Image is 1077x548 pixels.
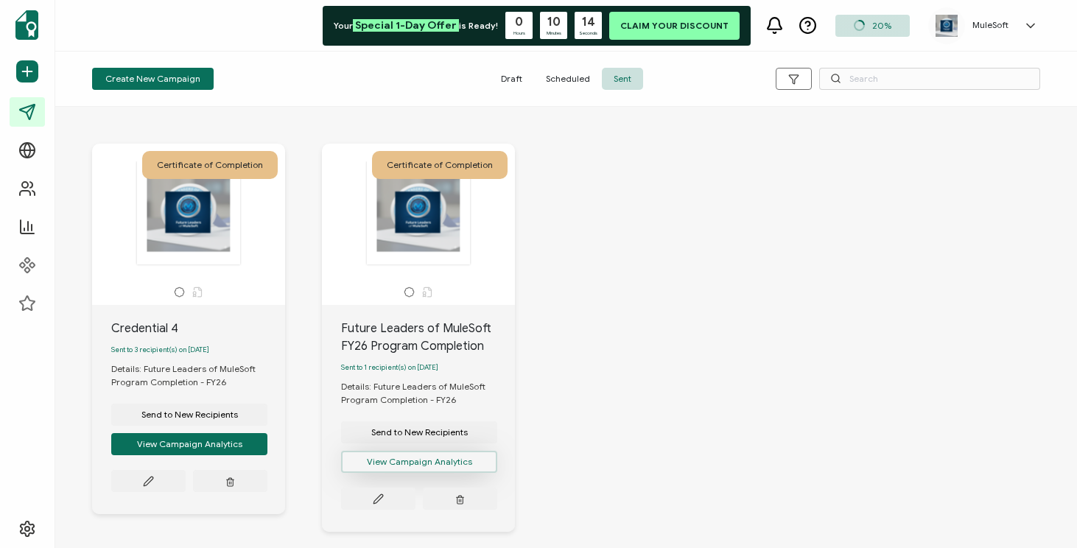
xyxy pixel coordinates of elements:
[489,68,534,90] span: Draft
[609,12,740,40] div: Claim Your Discount
[547,15,561,29] span: 10
[372,151,508,179] div: Certificate of Completion
[872,20,891,31] span: 20%
[92,68,214,90] button: Create New Campaign
[819,68,1040,90] input: Search
[972,20,1008,30] h5: MuleSoft
[371,428,468,437] span: Send to New Recipients
[582,15,595,29] span: 14
[513,29,525,37] span: Hours
[1003,477,1077,548] iframe: Chat Widget
[353,19,459,32] span: Special 1-Day Offer
[111,362,285,389] div: Details: Future Leaders of MuleSoft Program Completion - FY26
[515,15,523,29] span: 0
[111,404,267,426] button: Send to New Recipients
[111,320,285,337] div: Credential 4
[142,151,278,179] div: Certificate of Completion
[341,380,515,407] div: Details: Future Leaders of MuleSoft Program Completion - FY26
[111,433,267,455] button: View Campaign Analytics
[341,363,438,372] span: Sent to 1 recipient(s) on [DATE]
[15,10,38,40] img: sertifier-logomark-colored.svg
[105,74,200,83] span: Create New Campaign
[341,320,515,355] div: Future Leaders of MuleSoft FY26 Program Completion
[111,345,209,354] span: Sent to 3 recipient(s) on [DATE]
[936,15,958,37] img: 119fee74-25cf-471c-a5ca-4e95f5e36142.png
[141,410,238,419] span: Send to New Recipients
[334,19,498,32] p: Your is Ready!
[341,451,497,473] button: View Campaign Analytics
[547,29,561,37] span: Minutes
[534,68,602,90] span: Scheduled
[602,68,643,90] span: Sent
[579,29,597,37] span: Seconds
[341,421,497,443] button: Send to New Recipients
